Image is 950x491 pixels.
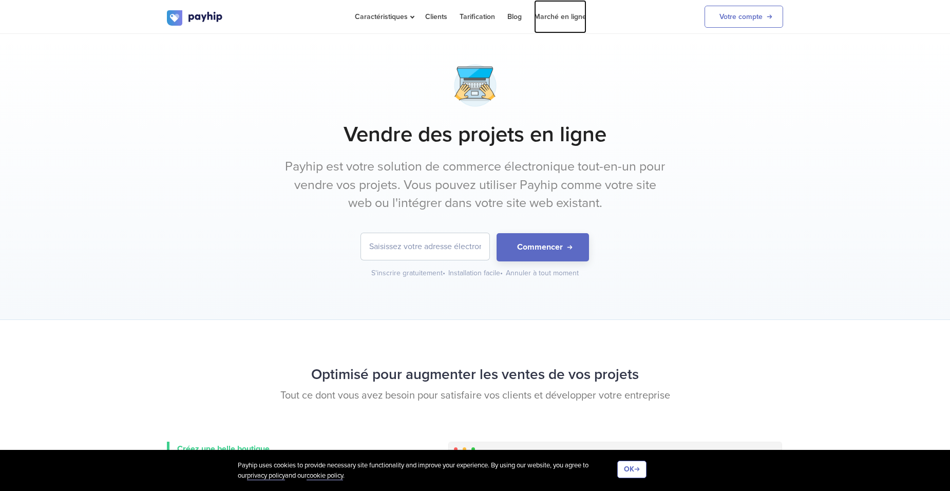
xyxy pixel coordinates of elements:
a: cookie policy [307,471,343,480]
div: Installation facile [448,268,504,278]
span: • [500,269,503,277]
h2: Optimisé pour augmenter les ventes de vos projets [167,361,783,388]
span: • [443,269,445,277]
div: Payhip uses cookies to provide necessary site functionality and improve your experience. By using... [238,461,617,481]
img: logo.svg [167,10,223,26]
p: Payhip est votre solution de commerce électronique tout-en-un pour vendre vos projets. Vous pouve... [282,158,668,213]
span: Créez une belle boutique [177,444,270,454]
img: macbook-typing-2-hej2fsgvy3lux6ii1y2exr.png [449,60,501,111]
div: Annuler à tout moment [506,268,579,278]
h1: Vendre des projets en ligne [167,122,783,147]
a: Votre compte [705,6,783,28]
a: Créez une belle boutique Les clients auront une superbe expérience, qu'ils soient sur mobile, tab... [167,442,372,483]
p: Tout ce dont vous avez besoin pour satisfaire vos clients et développer votre entreprise [167,388,783,403]
span: Caractéristiques [355,12,413,21]
input: Saisissez votre adresse électronique [361,233,489,260]
a: privacy policy [247,471,285,480]
button: OK [617,461,647,478]
button: Commencer [497,233,589,261]
div: S'inscrire gratuitement [371,268,446,278]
